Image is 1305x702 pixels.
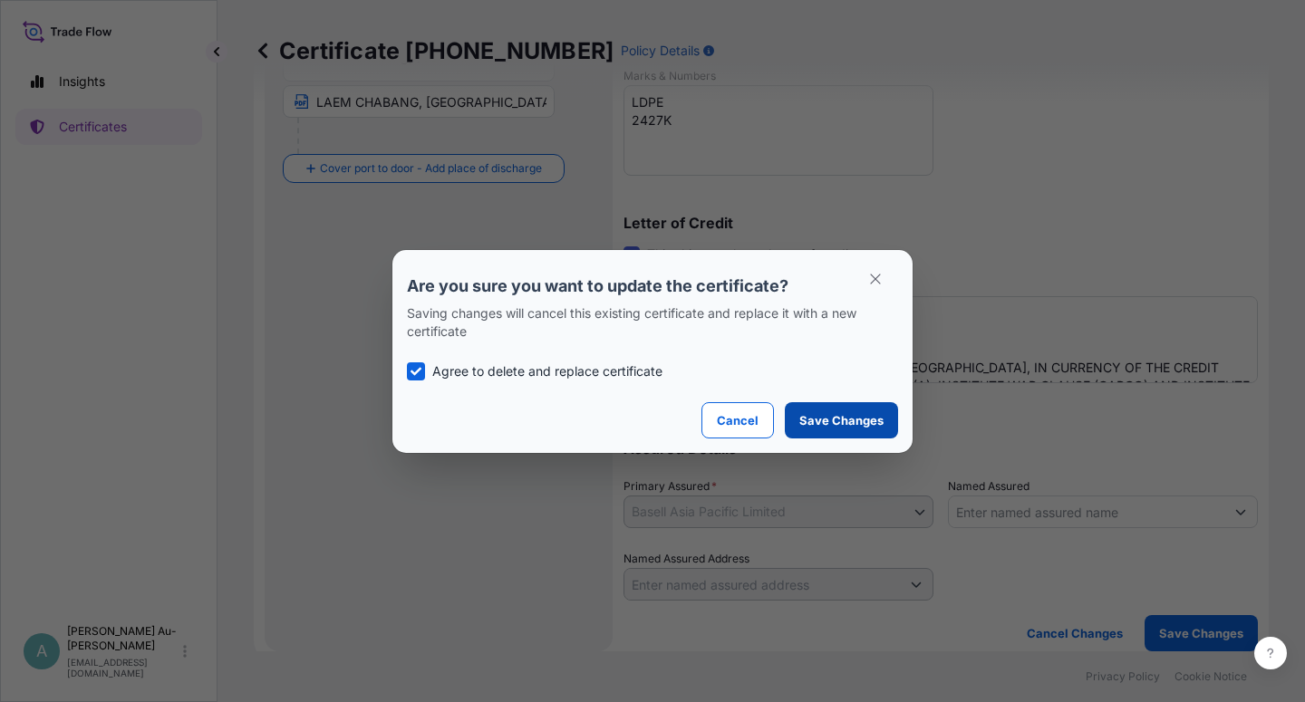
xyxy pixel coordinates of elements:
[717,411,759,429] p: Cancel
[407,304,898,341] p: Saving changes will cancel this existing certificate and replace it with a new certificate
[407,275,898,297] p: Are you sure you want to update the certificate?
[799,411,884,429] p: Save Changes
[701,402,774,438] button: Cancel
[432,362,662,380] p: Agree to delete and replace certificate
[785,402,898,438] button: Save Changes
